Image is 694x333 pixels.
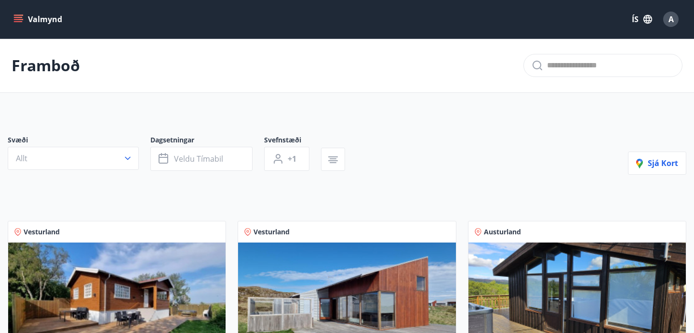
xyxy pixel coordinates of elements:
[8,147,139,170] button: Allt
[174,154,223,164] span: Veldu tímabil
[659,8,682,31] button: A
[16,153,27,164] span: Allt
[150,147,253,171] button: Veldu tímabil
[636,158,678,168] span: Sjá kort
[668,14,674,25] span: A
[484,227,521,237] span: Austurland
[8,135,150,147] span: Svæði
[264,147,309,171] button: +1
[12,55,80,76] p: Framboð
[628,152,686,175] button: Sjá kort
[264,135,321,147] span: Svefnstæði
[254,227,290,237] span: Vesturland
[288,154,296,164] span: +1
[150,135,264,147] span: Dagsetningar
[12,11,66,28] button: menu
[627,11,657,28] button: ÍS
[24,227,60,237] span: Vesturland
